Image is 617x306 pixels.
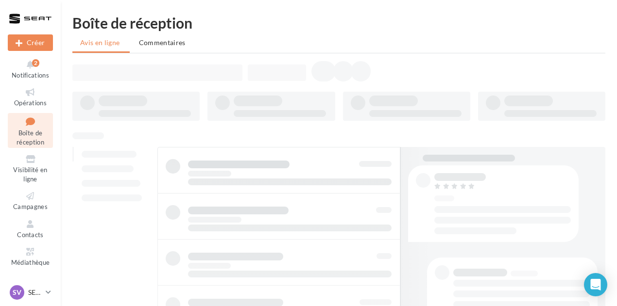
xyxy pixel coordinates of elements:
a: Médiathèque [8,244,53,268]
a: SV SEAT [GEOGRAPHIC_DATA] [8,283,53,302]
a: Contacts [8,217,53,241]
button: Créer [8,34,53,51]
span: Contacts [17,231,44,239]
span: Opérations [14,99,47,107]
div: Open Intercom Messenger [584,273,607,296]
p: SEAT [GEOGRAPHIC_DATA] [28,288,42,297]
div: 2 [32,59,39,67]
span: Notifications [12,71,49,79]
span: Campagnes [13,203,48,210]
span: Visibilité en ligne [13,166,47,183]
a: Calendrier [8,273,53,296]
div: Nouvelle campagne [8,34,53,51]
a: Campagnes [8,189,53,212]
span: Commentaires [139,38,186,47]
div: Boîte de réception [72,16,605,30]
a: Boîte de réception [8,113,53,148]
button: Notifications 2 [8,57,53,81]
span: Boîte de réception [17,129,44,146]
span: SV [13,288,21,297]
a: Opérations [8,85,53,109]
span: Médiathèque [11,258,50,266]
a: Visibilité en ligne [8,152,53,185]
